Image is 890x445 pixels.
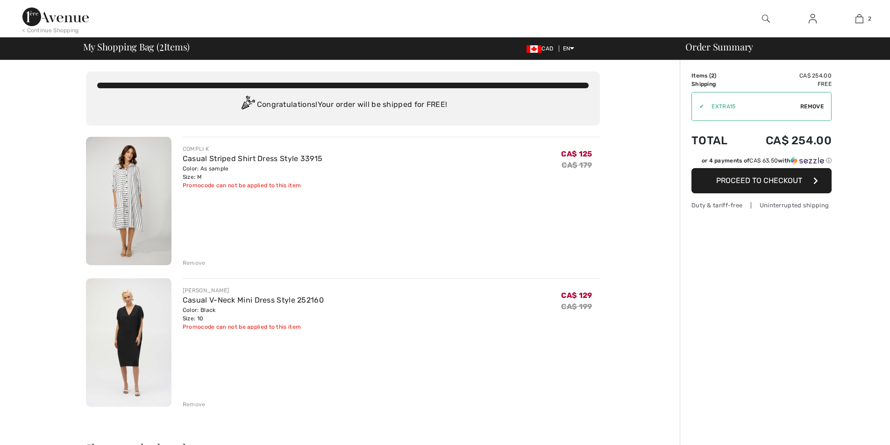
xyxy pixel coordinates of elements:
[800,102,824,111] span: Remove
[711,72,714,79] span: 2
[562,161,592,170] s: CA$ 179
[183,400,206,409] div: Remove
[83,42,190,51] span: My Shopping Bag ( Items)
[691,125,741,156] td: Total
[809,13,817,24] img: My Info
[561,149,592,158] span: CA$ 125
[183,154,322,163] a: Casual Striped Shirt Dress Style 33915
[561,291,592,300] span: CA$ 129
[86,278,171,407] img: Casual V-Neck Mini Dress Style 252160
[183,296,324,304] a: Casual V-Neck Mini Dress Style 252160
[563,45,575,52] span: EN
[561,302,592,311] s: CA$ 199
[691,168,832,193] button: Proceed to Checkout
[86,137,171,265] img: Casual Striped Shirt Dress Style 33915
[691,201,832,210] div: Duty & tariff-free | Uninterrupted shipping
[704,92,800,120] input: Promo code
[527,45,541,53] img: Canadian Dollar
[702,156,832,165] div: or 4 payments of with
[674,42,884,51] div: Order Summary
[183,164,322,181] div: Color: As sample Size: M
[692,102,704,111] div: ✔
[801,13,824,25] a: Sign In
[159,40,164,52] span: 2
[97,96,589,114] div: Congratulations! Your order will be shipped for FREE!
[183,259,206,267] div: Remove
[22,26,79,35] div: < Continue Shopping
[741,80,832,88] td: Free
[183,286,324,295] div: [PERSON_NAME]
[183,323,324,331] div: Promocode can not be applied to this item
[716,176,802,185] span: Proceed to Checkout
[868,14,871,23] span: 2
[836,13,882,24] a: 2
[238,96,257,114] img: Congratulation2.svg
[741,71,832,80] td: CA$ 254.00
[691,80,741,88] td: Shipping
[691,71,741,80] td: Items ( )
[749,157,778,164] span: CA$ 63.50
[741,125,832,156] td: CA$ 254.00
[183,181,322,190] div: Promocode can not be applied to this item
[527,45,557,52] span: CAD
[183,306,324,323] div: Color: Black Size: 10
[790,156,824,165] img: Sezzle
[691,156,832,168] div: or 4 payments ofCA$ 63.50withSezzle Click to learn more about Sezzle
[183,145,322,153] div: COMPLI K
[855,13,863,24] img: My Bag
[762,13,770,24] img: search the website
[22,7,89,26] img: 1ère Avenue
